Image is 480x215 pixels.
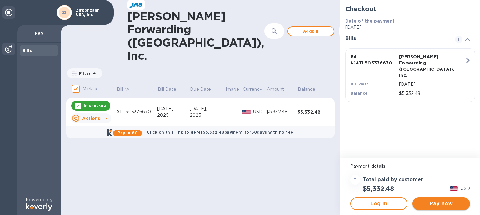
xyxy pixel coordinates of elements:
[399,54,445,79] p: [PERSON_NAME] Forwarding ([GEOGRAPHIC_DATA]), Inc.
[350,197,408,210] button: Log in
[190,86,219,93] span: Due Date
[82,86,99,92] p: Mark all
[22,48,32,53] b: Bills
[117,86,138,93] span: Bill №
[157,112,190,119] div: 2025
[158,86,184,93] span: Bill Date
[267,86,284,93] p: Amount
[345,24,475,31] p: [DATE]
[351,82,369,86] b: Bill date
[298,86,323,93] span: Balance
[267,86,292,93] span: Amount
[345,36,447,42] h3: Bills
[417,200,465,207] span: Pay now
[297,109,329,115] div: $5,332.48
[363,177,423,183] h3: Total paid by customer
[412,197,470,210] button: Pay now
[399,81,465,88] p: [DATE]
[350,175,360,185] div: =
[127,10,264,62] h1: [PERSON_NAME] Forwarding ([GEOGRAPHIC_DATA]), Inc.
[350,163,470,170] p: Payment details
[450,186,458,191] img: USD
[158,86,176,93] p: Bill Date
[455,36,462,43] span: 1
[147,130,293,135] b: Click on this link to defer $5,332.48 payment for 60 days with no fee
[351,91,368,95] b: Balance
[345,18,395,23] b: Date of the payment
[345,5,475,13] h2: Checkout
[287,26,334,36] button: Addbill
[190,105,225,112] div: [DATE],
[76,8,107,17] p: Zirkonzahn USA, Inc
[26,197,52,203] p: Powered by
[461,185,470,192] p: USD
[190,112,225,119] div: 2025
[77,71,91,76] p: Filter
[345,48,475,102] button: Bill №ATL503376670[PERSON_NAME] Forwarding ([GEOGRAPHIC_DATA]), Inc.Bill date[DATE]Balance$5,332.48
[26,203,52,211] img: Logo
[157,105,190,112] div: [DATE],
[117,86,130,93] p: Bill №
[399,90,465,97] p: $5,332.48
[243,86,262,93] p: Currency
[266,109,297,115] div: $5,332.48
[293,28,329,35] span: Add bill
[116,109,157,115] div: ATL503376670
[351,54,397,66] p: Bill № ATL503376670
[84,103,108,108] p: In checkout
[117,131,138,135] b: Pay in 60
[226,86,239,93] p: Image
[190,86,211,93] p: Due Date
[22,30,56,36] p: Pay
[82,116,100,121] u: Actions
[253,109,266,115] p: USD
[363,185,394,192] h2: $5,332.48
[298,86,315,93] p: Balance
[242,110,251,114] img: USD
[62,10,67,15] b: ZI
[356,200,402,207] span: Log in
